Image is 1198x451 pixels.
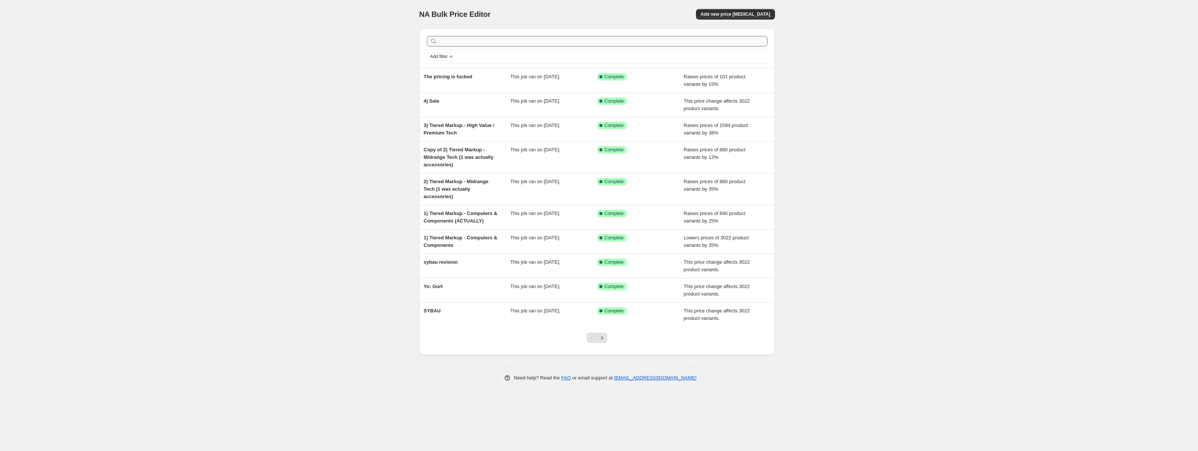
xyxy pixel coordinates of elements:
[419,10,491,18] span: NA Bulk Price Editor
[510,122,560,128] span: This job ran on [DATE].
[684,122,748,136] span: Raises prices of 1594 product variants by 38%
[510,179,560,184] span: This job ran on [DATE].
[424,98,440,104] span: 4) Sale
[510,259,560,265] span: This job ran on [DATE].
[605,179,624,185] span: Complete
[605,211,624,217] span: Complete
[424,211,498,224] span: 1) Tiered Markup - Computers & Components (ACTUALLY)
[424,235,498,248] span: 1) Tiered Markup - Computers & Components
[424,147,493,167] span: Copy of 2) Tiered Markup - Midrange Tech (1 was actually accessories)
[510,147,560,152] span: This job ran on [DATE].
[510,308,560,314] span: This job ran on [DATE].
[684,147,745,160] span: Raises prices of 880 product variants by 12%
[605,147,624,153] span: Complete
[605,74,624,80] span: Complete
[424,308,441,314] span: SYBAU
[614,375,696,381] a: [EMAIL_ADDRESS][DOMAIN_NAME]
[605,235,624,241] span: Complete
[684,211,745,224] span: Raises prices of 840 product variants by 25%
[510,211,560,216] span: This job ran on [DATE].
[700,11,770,17] span: Add new price [MEDICAL_DATA]
[605,284,624,290] span: Complete
[430,54,448,60] span: Add filter
[427,52,457,61] button: Add filter
[605,98,624,104] span: Complete
[684,179,745,192] span: Raises prices of 880 product variants by 35%
[571,375,614,381] span: or email support at
[684,235,749,248] span: Lowers prices of 3022 product variants by 35%
[510,98,560,104] span: This job ran on [DATE].
[510,284,560,289] span: This job ran on [DATE].
[684,284,750,297] span: This price change affects 3022 product variants.
[605,308,624,314] span: Complete
[696,9,775,19] button: Add new price [MEDICAL_DATA]
[684,74,745,87] span: Raises prices of 101 product variants by 15%
[510,74,560,79] span: This job ran on [DATE].
[605,122,624,128] span: Complete
[424,122,495,136] span: 3) Tiered Markup - High Value / Premium Tech
[424,179,489,199] span: 2) Tiered Markup - Midrange Tech (1 was actually accessories)
[605,259,624,265] span: Complete
[561,375,571,381] a: FAQ
[684,308,750,321] span: This price change affects 3022 product variants.
[424,284,443,289] span: Yo: Gurt
[424,74,472,79] span: The pricing is fucked
[597,333,607,343] button: Next
[684,259,750,272] span: This price change affects 3022 product variants.
[514,375,562,381] span: Need help? Read the
[684,98,750,111] span: This price change affects 3022 product variants.
[587,333,607,343] nav: Pagination
[510,235,560,240] span: This job ran on [DATE].
[424,259,458,265] span: sybau revision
